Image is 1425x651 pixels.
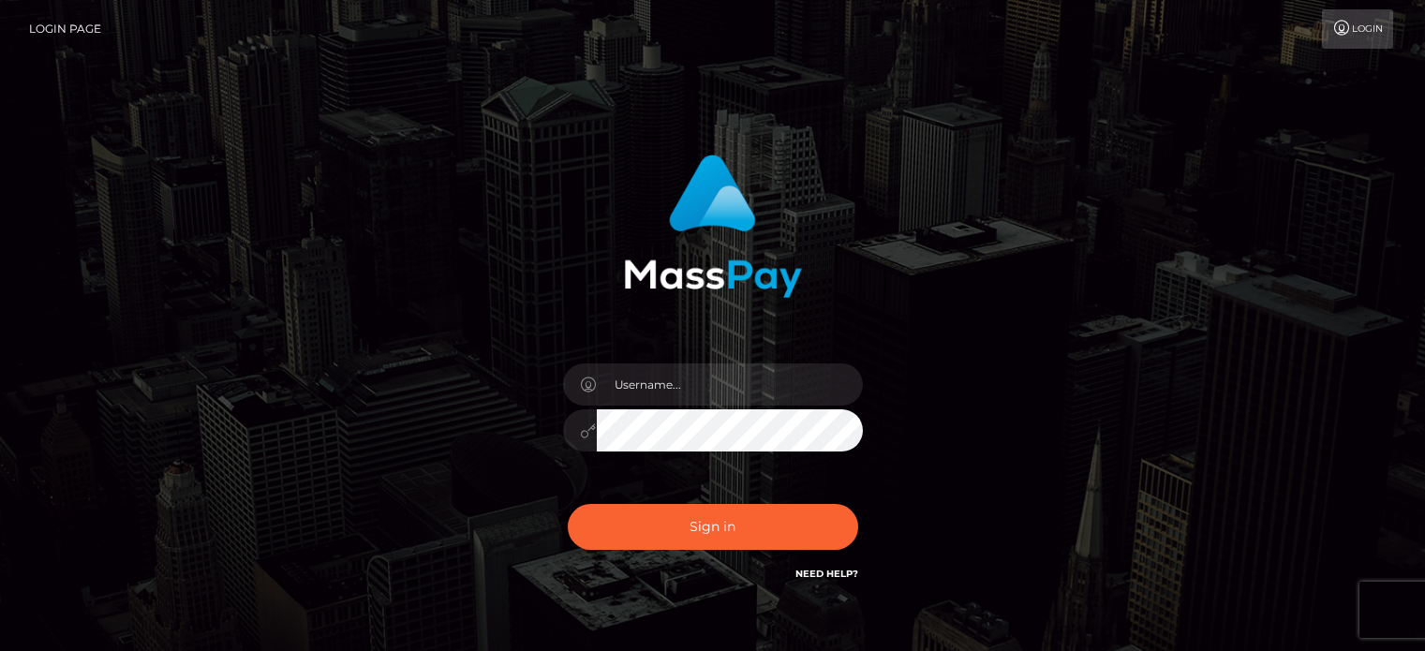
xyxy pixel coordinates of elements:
[597,363,863,406] input: Username...
[568,504,858,550] button: Sign in
[29,9,101,49] a: Login Page
[624,155,802,298] img: MassPay Login
[795,568,858,580] a: Need Help?
[1322,9,1393,49] a: Login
